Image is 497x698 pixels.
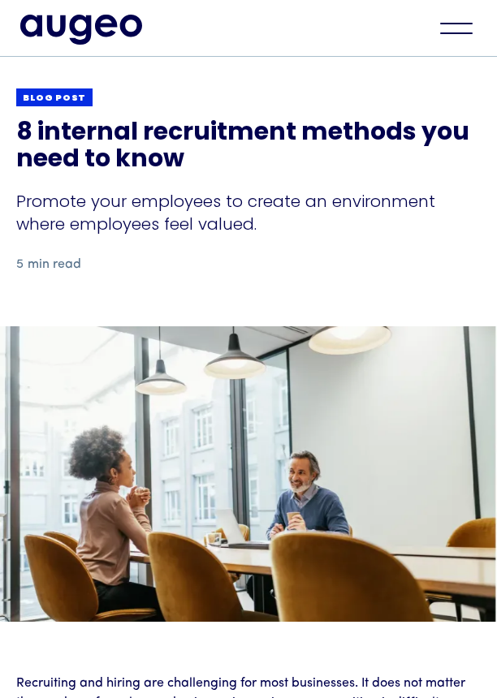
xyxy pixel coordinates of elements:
[28,255,81,274] div: min read
[428,11,485,46] div: menu
[16,255,24,274] div: 5
[16,120,481,174] h1: 8 internal recruitment methods you need to know
[12,15,142,45] a: home
[23,93,86,105] div: Blog post
[16,190,481,235] div: Promote your employees to create an environment where employees feel valued.
[20,15,142,45] img: Augeo's full logo in midnight blue.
